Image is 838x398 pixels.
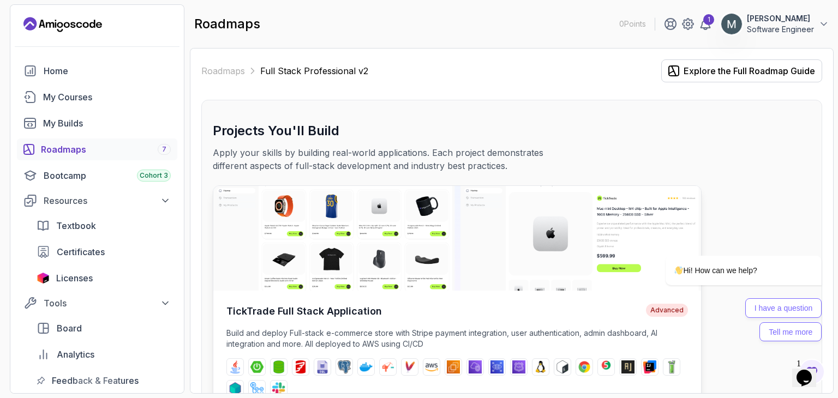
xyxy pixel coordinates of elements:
a: certificates [30,241,177,263]
img: vpc logo [469,360,482,373]
img: mockito logo [665,360,678,373]
p: 0 Points [619,19,646,29]
span: Analytics [57,348,94,361]
img: TickTrade Full Stack Application [213,186,701,291]
div: Roadmaps [41,143,171,156]
img: linux logo [534,360,547,373]
img: ec2 logo [447,360,460,373]
img: rds logo [490,360,504,373]
a: feedback [30,370,177,391]
button: Explore the Full Roadmap Guide [661,59,822,82]
img: flyway logo [294,360,307,373]
span: Feedback & Features [52,374,139,387]
span: Certificates [57,245,105,258]
p: Build and deploy Full-stack e-commerce store with Stripe payment integration, user authentication... [226,328,688,349]
img: github-actions logo [250,382,264,395]
a: licenses [30,267,177,289]
div: My Courses [43,91,171,104]
p: Apply your skills by building real-world applications. Each project demonstrates different aspect... [213,146,579,172]
img: user profile image [721,14,742,34]
img: testcontainers logo [229,382,242,395]
a: board [30,317,177,339]
img: maven logo [403,360,416,373]
button: Tools [17,293,177,313]
h4: TickTrade Full Stack Application [226,304,382,319]
img: aws logo [425,360,438,373]
span: 7 [162,145,166,154]
img: spring-data-jpa logo [272,360,285,373]
div: Bootcamp [44,169,171,182]
span: Cohort 3 [140,171,168,180]
button: user profile image[PERSON_NAME]Software Engineer [721,13,829,35]
button: Resources [17,191,177,210]
img: jib logo [381,360,394,373]
img: assertj logo [621,360,635,373]
a: Roadmaps [201,64,245,77]
a: builds [17,112,177,134]
div: Home [44,64,171,77]
iframe: chat widget [631,158,827,349]
div: Tools [44,297,171,310]
iframe: chat widget [792,354,827,387]
a: courses [17,86,177,108]
h3: Projects You'll Build [213,122,811,140]
div: Explore the Full Roadmap Guide [684,64,815,77]
img: jetbrains icon [37,273,50,284]
a: textbook [30,215,177,237]
a: roadmaps [17,138,177,160]
img: junit logo [600,360,613,373]
img: docker logo [360,360,373,373]
img: postgres logo [338,360,351,373]
img: spring-boot logo [250,360,264,373]
div: 1 [703,14,714,25]
img: route53 logo [512,360,525,373]
span: Licenses [56,272,93,285]
a: Landing page [23,16,102,33]
p: Software Engineer [747,24,814,35]
img: intellij logo [643,360,656,373]
img: chrome logo [578,360,591,373]
p: Full Stack Professional v2 [260,64,368,77]
a: bootcamp [17,165,177,186]
h2: roadmaps [194,15,260,33]
div: My Builds [43,117,171,130]
div: Resources [44,194,171,207]
img: slack logo [272,382,285,395]
a: home [17,60,177,82]
a: 1 [699,17,712,31]
p: [PERSON_NAME] [747,13,814,24]
img: bash logo [556,360,569,373]
span: Board [57,322,82,335]
img: java logo [229,360,242,373]
span: Textbook [56,219,96,232]
img: sql logo [316,360,329,373]
a: analytics [30,343,177,365]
